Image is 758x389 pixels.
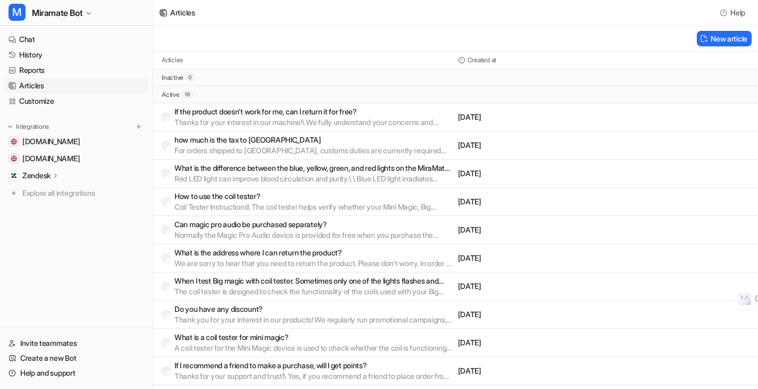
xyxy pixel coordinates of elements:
p: Thanks for your interest in our machine!\ We fully understand your concerns and worries. Don't wo... [174,117,454,128]
span: M [9,4,26,21]
p: How to use the coil tester? [174,191,454,202]
p: [DATE] [458,168,602,179]
span: 19 [182,90,193,98]
p: What is the address where I can return the product? [174,247,454,258]
a: www.mm-pemf.com[DOMAIN_NAME] [4,134,148,149]
button: Integrations [4,121,52,132]
p: active [162,90,180,99]
p: Created at [468,56,497,64]
img: expand menu [6,123,14,130]
a: Chat [4,32,148,47]
div: Articles [170,7,195,18]
p: We are sorry to hear that you need to return the product. Please don't worry. In order to give yo... [174,258,454,269]
p: If the product doesn't work for me, can I return it for free? [174,106,454,117]
p: Integrations [16,122,49,131]
img: menu_add.svg [135,123,143,130]
p: Can magic pro audio be purchased separately? [174,219,454,230]
p: If I recommend a friend to make a purchase, will I get points? [174,360,454,371]
p: Articles [162,56,183,64]
p: Do you have any discount? [174,304,454,314]
p: how much is the tax to [GEOGRAPHIC_DATA] [174,135,454,145]
p: Red LED light can improve blood circulation and purity.\ \ Blue LED light irradiates bacteria and... [174,173,454,184]
p: What is the difference between the blue, yellow, green, and red lights on the MiraMate Cold Laser... [174,163,454,173]
p: The coil tester is designed to check the functionality of the coils used with your Big Magic devi... [174,286,454,297]
span: [DOMAIN_NAME] [22,153,80,164]
p: What is a coil tester for mini magic? [174,332,454,343]
img: www.miramatelight.com [11,155,17,162]
p: [DATE] [458,140,602,151]
p: Thank you for your interest in our products! We regularly run promotional campaigns, so please ch... [174,314,454,325]
p: [DATE] [458,309,602,320]
img: explore all integrations [9,188,19,198]
img: Zendesk [11,172,17,179]
a: Help and support [4,366,148,380]
span: Miramate Bot [32,5,82,20]
span: Explore all integrations [22,185,144,202]
a: Explore all integrations [4,186,148,201]
p: Coil Tester Instructions\ The coil tester helps verify whether your Mini Magic, Big Magic, or Mag... [174,202,454,212]
span: 0 [186,73,194,81]
a: Articles [4,78,148,93]
p: When I test Big magic with coil tester. Sometimes only one of the lights flashes and sometimes bo... [174,276,454,286]
button: Help [717,5,749,20]
p: [DATE] [458,366,602,376]
a: Customize [4,94,148,109]
p: [DATE] [458,253,602,263]
span: [DOMAIN_NAME] [22,136,80,147]
a: www.miramatelight.com[DOMAIN_NAME] [4,151,148,166]
a: Invite teammates [4,336,148,351]
p: Thanks for your support and trust!\ Yes, if you recommend a friend to place order from our websit... [174,371,454,382]
p: For orders shipped to [GEOGRAPHIC_DATA], customs duties are currently required under the latest r... [174,145,454,156]
p: inactive [162,73,184,82]
button: New article [697,31,752,46]
p: A coil tester for the Mini Magic device is used to check whether the coil is functioning properly... [174,343,454,353]
a: History [4,47,148,62]
p: [DATE] [458,196,602,207]
a: Create a new Bot [4,351,148,366]
p: [DATE] [458,337,602,348]
p: [DATE] [458,281,602,292]
p: [DATE] [458,225,602,235]
p: [DATE] [458,112,602,122]
p: Zendesk [22,170,51,181]
a: Reports [4,63,148,78]
img: www.mm-pemf.com [11,138,17,145]
p: Normally the Magic Pro Audio device is provided for free when you purchase the MiraMate Magic Pro... [174,230,454,241]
